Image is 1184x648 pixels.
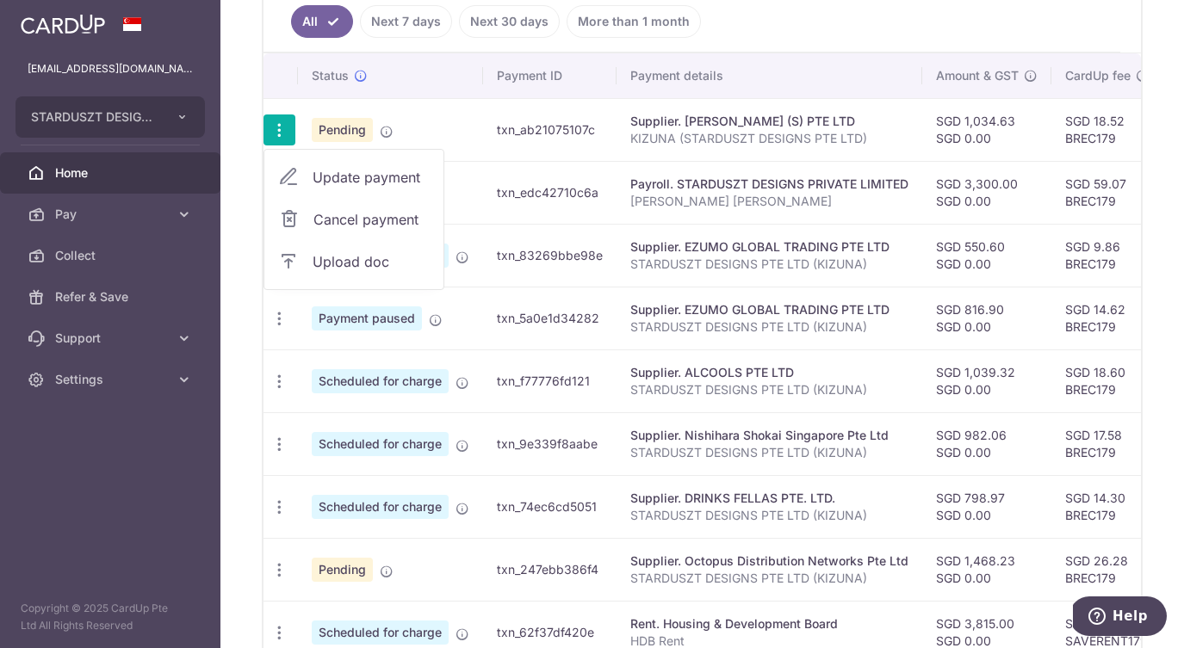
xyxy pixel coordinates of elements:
p: [EMAIL_ADDRESS][DOMAIN_NAME] [28,60,193,77]
button: STARDUSZT DESIGNS PRIVATE LIMITED [15,96,205,138]
td: SGD 59.07 BREC179 [1051,161,1163,224]
th: Payment details [617,53,922,98]
p: STARDUSZT DESIGNS PTE LTD (KIZUNA) [630,381,908,398]
td: txn_83269bbe98e [483,224,617,287]
div: Supplier. Octopus Distribution Networks Pte Ltd [630,552,908,570]
td: SGD 9.86 BREC179 [1051,224,1163,287]
td: SGD 1,468.23 SGD 0.00 [922,538,1051,601]
td: txn_ab21075107c [483,98,617,161]
p: KIZUNA (STARDUSZT DESIGNS PTE LTD) [630,130,908,147]
div: Supplier. EZUMO GLOBAL TRADING PTE LTD [630,238,908,256]
p: STARDUSZT DESIGNS PTE LTD (KIZUNA) [630,256,908,273]
td: SGD 18.52 BREC179 [1051,98,1163,161]
img: CardUp [21,14,105,34]
a: Next 30 days [459,5,560,38]
span: Amount & GST [936,67,1019,84]
span: Settings [55,371,169,388]
a: All [291,5,353,38]
td: SGD 982.06 SGD 0.00 [922,412,1051,475]
span: Scheduled for charge [312,432,449,456]
td: SGD 798.97 SGD 0.00 [922,475,1051,538]
td: SGD 550.60 SGD 0.00 [922,224,1051,287]
div: Supplier. [PERSON_NAME] (S) PTE LTD [630,113,908,130]
div: Supplier. ALCOOLS PTE LTD [630,364,908,381]
td: txn_f77776fd121 [483,349,617,412]
span: Status [312,67,349,84]
a: More than 1 month [567,5,701,38]
td: txn_74ec6cd5051 [483,475,617,538]
td: txn_5a0e1d34282 [483,287,617,349]
span: Pending [312,558,373,582]
span: Collect [55,247,169,264]
span: Pay [55,206,169,223]
th: Payment ID [483,53,617,98]
div: Supplier. EZUMO GLOBAL TRADING PTE LTD [630,301,908,318]
span: Scheduled for charge [312,620,449,645]
a: Next 7 days [360,5,452,38]
td: SGD 18.60 BREC179 [1051,349,1163,412]
span: Support [55,330,169,347]
span: Payment paused [312,306,422,330]
td: txn_247ebb386f4 [483,538,617,601]
p: [PERSON_NAME] [PERSON_NAME] [630,193,908,210]
span: Pending [312,118,373,142]
td: SGD 1,034.63 SGD 0.00 [922,98,1051,161]
span: STARDUSZT DESIGNS PRIVATE LIMITED [31,108,158,126]
div: Rent. Housing & Development Board [630,615,908,633]
td: SGD 17.58 BREC179 [1051,412,1163,475]
p: STARDUSZT DESIGNS PTE LTD (KIZUNA) [630,507,908,524]
span: Scheduled for charge [312,369,449,393]
div: Payroll. STARDUSZT DESIGNS PRIVATE LIMITED [630,176,908,193]
p: STARDUSZT DESIGNS PTE LTD (KIZUNA) [630,570,908,587]
span: CardUp fee [1065,67,1131,84]
p: STARDUSZT DESIGNS PTE LTD (KIZUNA) [630,318,908,336]
iframe: Opens a widget where you can find more information [1073,596,1167,639]
div: Supplier. Nishihara Shokai Singapore Pte Ltd [630,427,908,444]
td: SGD 3,300.00 SGD 0.00 [922,161,1051,224]
td: SGD 816.90 SGD 0.00 [922,287,1051,349]
div: Supplier. DRINKS FELLAS PTE. LTD. [630,490,908,507]
td: txn_edc42710c6a [483,161,617,224]
span: Scheduled for charge [312,495,449,519]
td: SGD 1,039.32 SGD 0.00 [922,349,1051,412]
td: SGD 26.28 BREC179 [1051,538,1163,601]
p: STARDUSZT DESIGNS PTE LTD (KIZUNA) [630,444,908,461]
td: SGD 14.30 BREC179 [1051,475,1163,538]
td: SGD 14.62 BREC179 [1051,287,1163,349]
span: Home [55,164,169,182]
td: txn_9e339f8aabe [483,412,617,475]
span: Refer & Save [55,288,169,305]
